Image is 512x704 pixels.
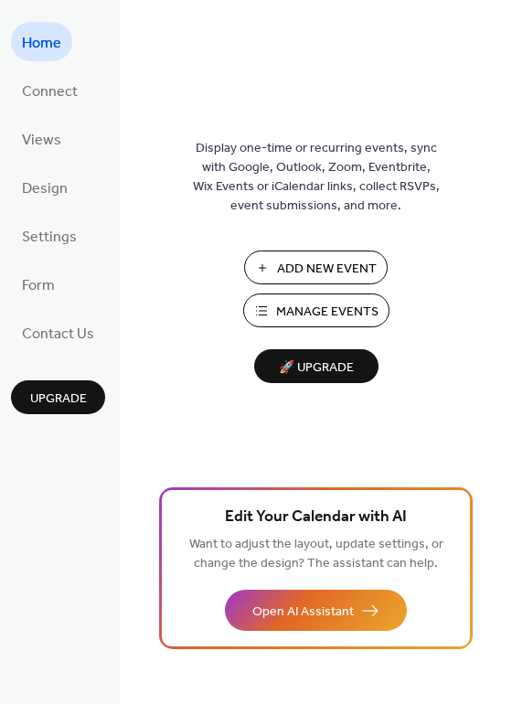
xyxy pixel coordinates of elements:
[11,380,105,414] button: Upgrade
[265,356,368,380] span: 🚀 Upgrade
[252,603,354,622] span: Open AI Assistant
[11,216,88,255] a: Settings
[254,349,379,383] button: 🚀 Upgrade
[22,78,78,106] span: Connect
[22,320,94,348] span: Contact Us
[277,260,377,279] span: Add New Event
[225,505,407,530] span: Edit Your Calendar with AI
[22,175,68,203] span: Design
[243,293,389,327] button: Manage Events
[225,590,407,631] button: Open AI Assistant
[22,29,61,58] span: Home
[22,223,77,251] span: Settings
[11,167,79,207] a: Design
[30,389,87,409] span: Upgrade
[193,139,440,216] span: Display one-time or recurring events, sync with Google, Outlook, Zoom, Eventbrite, Wix Events or ...
[11,70,89,110] a: Connect
[22,272,55,300] span: Form
[22,126,61,155] span: Views
[276,303,379,322] span: Manage Events
[11,119,72,158] a: Views
[189,532,443,576] span: Want to adjust the layout, update settings, or change the design? The assistant can help.
[11,22,72,61] a: Home
[244,251,388,284] button: Add New Event
[11,264,66,304] a: Form
[11,313,105,352] a: Contact Us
